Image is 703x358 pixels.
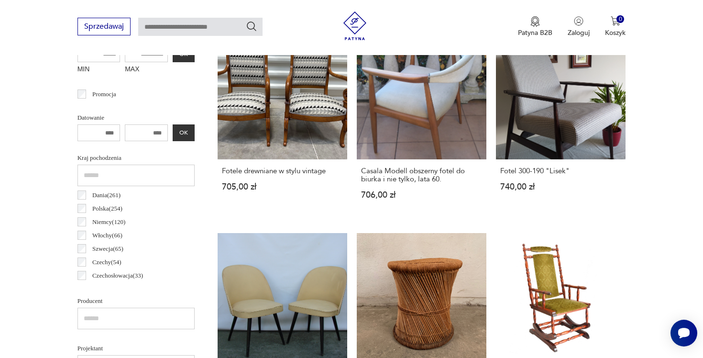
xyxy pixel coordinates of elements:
[341,11,369,40] img: Patyna - sklep z meblami i dekoracjami vintage
[173,124,195,141] button: OK
[92,270,143,281] p: Czechosłowacja ( 33 )
[222,167,343,175] h3: Fotele drewniane w stylu vintage
[518,16,552,37] button: Patyna B2B
[500,167,621,175] h3: Fotel 300-190 "Lisek"
[518,28,552,37] p: Patyna B2B
[77,343,195,354] p: Projektant
[605,16,626,37] button: 0Koszyk
[568,16,590,37] button: Zaloguj
[77,296,195,306] p: Producent
[77,112,195,123] p: Datowanie
[92,203,122,214] p: Polska ( 254 )
[496,30,626,218] a: KlasykFotel 300-190 "Lisek"Fotel 300-190 "Lisek"740,00 zł
[361,167,482,183] h3: Casala Modell obszerny fotel do biurka i nie tylko, lata 60.
[530,16,540,27] img: Ikona medalu
[361,191,482,199] p: 706,00 zł
[77,62,121,78] label: MIN
[568,28,590,37] p: Zaloguj
[357,30,486,218] a: Casala Modell obszerny fotel do biurka i nie tylko, lata 60.Casala Modell obszerny fotel do biurk...
[500,183,621,191] p: 740,00 zł
[518,16,552,37] a: Ikona medaluPatyna B2B
[92,257,121,268] p: Czechy ( 54 )
[77,18,131,35] button: Sprzedawaj
[125,62,168,78] label: MAX
[605,28,626,37] p: Koszyk
[218,30,347,218] a: Fotele drewniane w stylu vintageFotele drewniane w stylu vintage705,00 zł
[222,183,343,191] p: 705,00 zł
[246,21,257,32] button: Szukaj
[77,24,131,31] a: Sprzedawaj
[616,15,625,23] div: 0
[92,217,125,227] p: Niemcy ( 120 )
[92,89,116,100] p: Promocja
[77,153,195,163] p: Kraj pochodzenia
[611,16,620,26] img: Ikona koszyka
[670,320,697,347] iframe: Smartsupp widget button
[92,190,121,201] p: Dania ( 261 )
[92,230,122,241] p: Włochy ( 66 )
[574,16,583,26] img: Ikonka użytkownika
[92,244,123,254] p: Szwecja ( 65 )
[92,284,127,294] p: Norwegia ( 26 )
